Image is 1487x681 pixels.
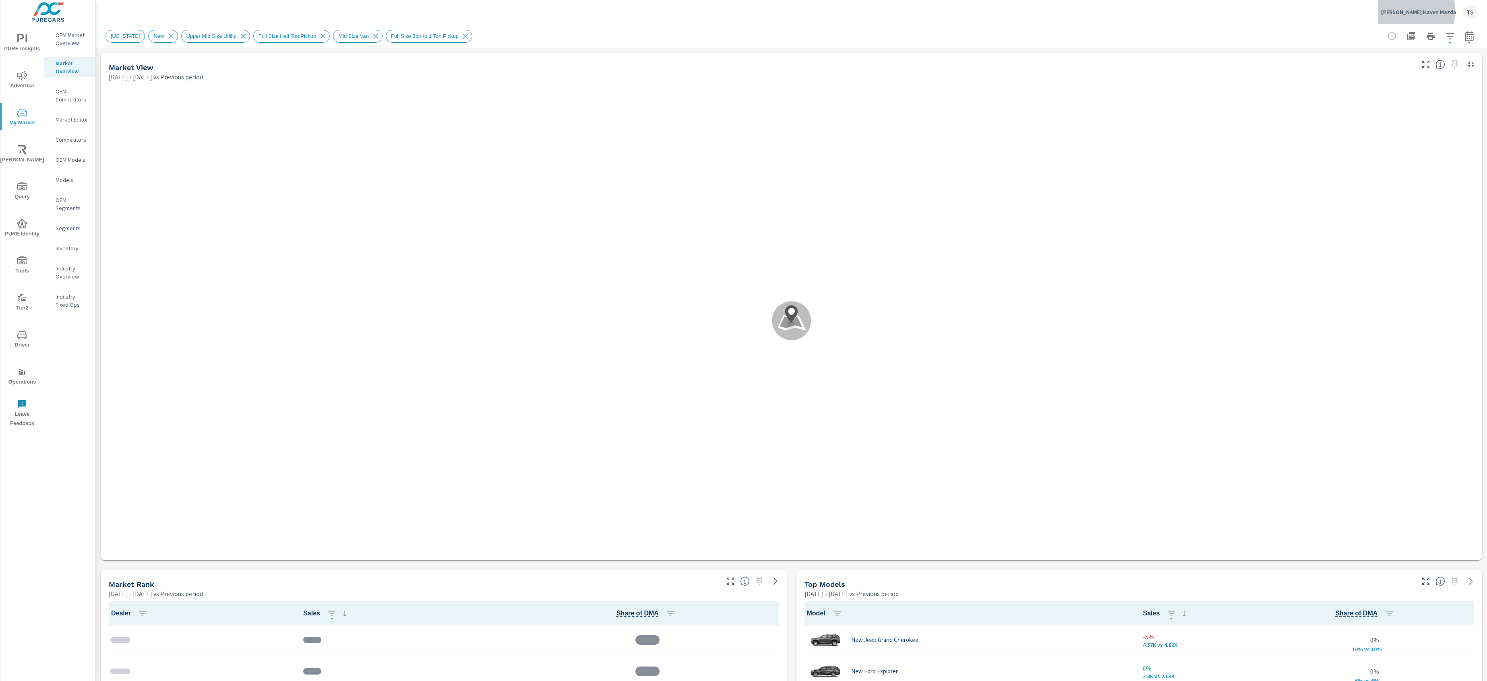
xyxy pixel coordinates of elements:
[386,30,472,43] div: Full Size 3qtr to 1 Ton Pickup
[3,367,41,387] span: Operations
[44,194,95,214] div: OEM Segments
[109,63,153,72] h5: Market View
[1143,642,1247,648] p: 4,569 vs 4,824
[109,589,203,598] p: [DATE] - [DATE] vs Previous period
[1335,609,1397,618] span: Share of DMA
[1381,8,1456,16] p: [PERSON_NAME] Haven Mazda
[851,636,918,644] p: New Jeep Grand Cherokee
[1435,60,1445,69] span: Understand by postal code where vehicles are selling. [Source: Market registration data from thir...
[1143,673,1247,679] p: 2,802 vs 2,641
[333,33,374,39] span: Mid Size Van
[1464,575,1477,588] a: See more details in report
[56,176,89,184] p: Models
[56,136,89,144] p: Competitors
[0,24,44,431] div: nav menu
[1461,28,1477,44] button: Select Date Range
[56,59,89,75] p: Market Overview
[44,85,95,105] div: OEM Competitors
[56,116,89,124] p: Market Editor
[254,33,321,39] span: Full Size Half Ton Pickup
[1367,646,1386,653] p: s 10%
[253,30,330,43] div: Full Size Half Ton Pickup
[1370,667,1379,676] p: 0%
[56,196,89,212] p: OEM Segments
[44,174,95,186] div: Models
[148,30,178,43] div: New
[44,262,95,283] div: Industry Overview
[3,293,41,313] span: Tier2
[1143,632,1247,642] p: -5%
[3,256,41,276] span: Tools
[56,156,89,164] p: OEM Models
[44,222,95,234] div: Segments
[1370,635,1379,645] p: 0%
[386,33,463,39] span: Full Size 3qtr to 1 Ton Pickup
[3,330,41,350] span: Driver
[44,113,95,126] div: Market Editor
[1346,646,1367,653] p: 10% v
[809,628,842,652] img: glamour
[1463,5,1477,19] div: TS
[1335,609,1377,618] span: Model Sales / Total Market Sales.
[3,399,41,428] span: Leave Feedback
[181,30,250,43] div: Upper Mid Size Utility
[56,87,89,103] p: OEM Competitors
[182,33,241,39] span: Upper Mid Size Utility
[1423,28,1439,44] button: Print Report
[333,30,383,43] div: Mid Size Van
[3,34,41,54] span: PURE Insights
[56,224,89,232] p: Segments
[753,575,766,588] span: Select a preset date range to save this widget
[44,242,95,254] div: Inventory
[44,134,95,146] div: Competitors
[1464,58,1477,71] button: Minimize Widget
[56,264,89,281] p: Industry Overview
[44,29,95,49] div: OEM Market Overview
[44,154,95,166] div: OEM Models
[44,291,95,311] div: Industry Fixed Ops
[303,609,350,618] span: Sales
[1448,58,1461,71] span: Select a preset date range to save this widget
[807,609,845,618] span: Model
[56,31,89,47] p: OEM Market Overview
[1403,28,1419,44] button: "Export Report to PDF"
[616,609,659,618] span: Dealer Sales / Total Market Sales.
[3,182,41,202] span: Query
[3,145,41,165] span: [PERSON_NAME]
[805,580,845,588] h5: Top Models
[111,609,151,618] span: Dealer
[109,72,203,82] p: [DATE] - [DATE] vs Previous period
[1419,58,1432,71] button: Make Fullscreen
[1448,575,1461,588] span: Select a preset date range to save this widget
[769,575,782,588] a: See more details in report
[3,219,41,239] span: PURE Identity
[56,293,89,309] p: Industry Fixed Ops
[616,609,678,618] span: Share of DMA
[3,108,41,128] span: My Market
[805,589,899,598] p: [DATE] - [DATE] vs Previous period
[109,580,154,588] h5: Market Rank
[56,244,89,252] p: Inventory
[851,668,898,675] p: New Ford Explorer
[106,33,145,39] span: [US_STATE]
[1435,576,1445,586] span: Find the biggest opportunities within your model lineup nationwide. [Source: Market registration ...
[1442,28,1458,44] button: Apply Filters
[1419,575,1432,588] button: Make Fullscreen
[149,33,169,39] span: New
[3,71,41,91] span: Advertise
[1143,609,1189,618] span: Sales
[1143,663,1247,673] p: 6%
[44,57,95,77] div: Market Overview
[740,576,750,586] span: Market Rank shows you how dealerships rank, in terms of sales, against other dealerships nationwi...
[724,575,737,588] button: Make Fullscreen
